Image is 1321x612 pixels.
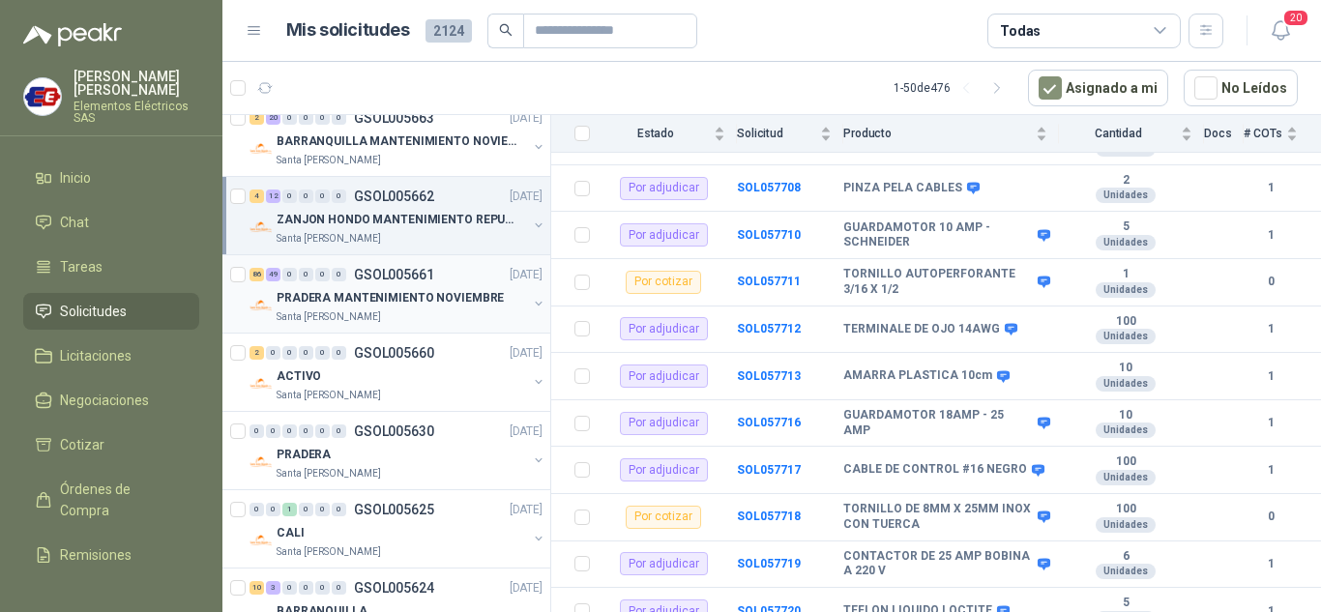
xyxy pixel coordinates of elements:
[602,127,710,140] span: Estado
[250,137,273,160] img: Company Logo
[250,185,546,247] a: 4 12 0 0 0 0 GSOL005662[DATE] Company LogoZANJON HONDO MANTENIMIENTO REPUESTOSSanta [PERSON_NAME]
[299,268,313,281] div: 0
[250,420,546,481] a: 0 0 0 0 0 0 GSOL005630[DATE] Company LogoPRADERASanta [PERSON_NAME]
[843,549,1033,579] b: CONTACTOR DE 25 AMP BOBINA A 220 V
[1244,179,1298,197] b: 1
[266,111,280,125] div: 20
[1096,188,1156,203] div: Unidades
[843,322,1000,337] b: TERMINALE DE OJO 14AWG
[1096,235,1156,250] div: Unidades
[843,408,1033,438] b: GUARDAMOTOR 18AMP - 25 AMP
[620,364,708,388] div: Por adjudicar
[299,346,313,360] div: 0
[737,115,843,153] th: Solicitud
[737,127,816,140] span: Solicitud
[737,557,801,570] a: SOL057719
[277,524,305,542] p: CALI
[843,368,992,384] b: AMARRA PLASTICA 10cm
[626,271,701,294] div: Por cotizar
[250,529,273,552] img: Company Logo
[332,503,346,516] div: 0
[23,426,199,463] a: Cotizar
[282,581,297,595] div: 0
[60,544,132,566] span: Remisiones
[23,537,199,573] a: Remisiones
[354,424,434,438] p: GSOL005630
[737,322,801,335] b: SOL057712
[620,317,708,340] div: Por adjudicar
[60,479,181,521] span: Órdenes de Compra
[250,106,546,168] a: 2 20 0 0 0 0 GSOL005663[DATE] Company LogoBARRANQUILLA MANTENIMIENTO NOVIEMBRESanta [PERSON_NAME]
[73,70,199,97] p: [PERSON_NAME] [PERSON_NAME]
[299,581,313,595] div: 0
[299,503,313,516] div: 0
[1096,470,1156,485] div: Unidades
[315,189,330,203] div: 0
[894,73,1013,103] div: 1 - 50 de 476
[843,127,1032,140] span: Producto
[23,23,122,46] img: Logo peakr
[626,506,701,529] div: Por cotizar
[843,462,1027,478] b: CABLE DE CONTROL #16 NEGRO
[315,424,330,438] div: 0
[60,434,104,455] span: Cotizar
[737,275,801,288] a: SOL057711
[499,23,513,37] span: search
[737,463,801,477] a: SOL057717
[277,544,381,560] p: Santa [PERSON_NAME]
[510,501,543,519] p: [DATE]
[282,346,297,360] div: 0
[1096,329,1156,344] div: Unidades
[1244,226,1298,245] b: 1
[1028,70,1168,106] button: Asignado a mi
[277,289,504,307] p: PRADERA MANTENIMIENTO NOVIEMBRE
[60,390,149,411] span: Negociaciones
[1096,423,1156,438] div: Unidades
[1059,127,1177,140] span: Cantidad
[737,228,801,242] a: SOL057710
[1184,70,1298,106] button: No Leídos
[1059,361,1192,376] b: 10
[510,109,543,128] p: [DATE]
[1244,367,1298,386] b: 1
[250,503,264,516] div: 0
[737,181,801,194] b: SOL057708
[1096,282,1156,298] div: Unidades
[23,382,199,419] a: Negociaciones
[277,309,381,325] p: Santa [PERSON_NAME]
[620,412,708,435] div: Por adjudicar
[332,111,346,125] div: 0
[737,416,801,429] a: SOL057716
[1059,115,1204,153] th: Cantidad
[1059,408,1192,423] b: 10
[510,266,543,284] p: [DATE]
[250,372,273,395] img: Company Logo
[1244,320,1298,338] b: 1
[277,211,517,229] p: ZANJON HONDO MANTENIMIENTO REPUESTOS
[332,346,346,360] div: 0
[250,346,264,360] div: 2
[354,111,434,125] p: GSOL005663
[332,268,346,281] div: 0
[1059,267,1192,282] b: 1
[23,471,199,529] a: Órdenes de Compra
[1059,502,1192,517] b: 100
[315,581,330,595] div: 0
[1204,115,1244,153] th: Docs
[277,388,381,403] p: Santa [PERSON_NAME]
[266,503,280,516] div: 0
[1244,115,1321,153] th: # COTs
[510,188,543,206] p: [DATE]
[1059,173,1192,189] b: 2
[277,367,321,386] p: ACTIVO
[282,424,297,438] div: 0
[843,267,1033,297] b: TORNILLO AUTOPERFORANTE 3/16 X 1/2
[1059,219,1192,235] b: 5
[250,341,546,403] a: 2 0 0 0 0 0 GSOL005660[DATE] Company LogoACTIVOSanta [PERSON_NAME]
[277,153,381,168] p: Santa [PERSON_NAME]
[266,346,280,360] div: 0
[286,16,410,44] h1: Mis solicitudes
